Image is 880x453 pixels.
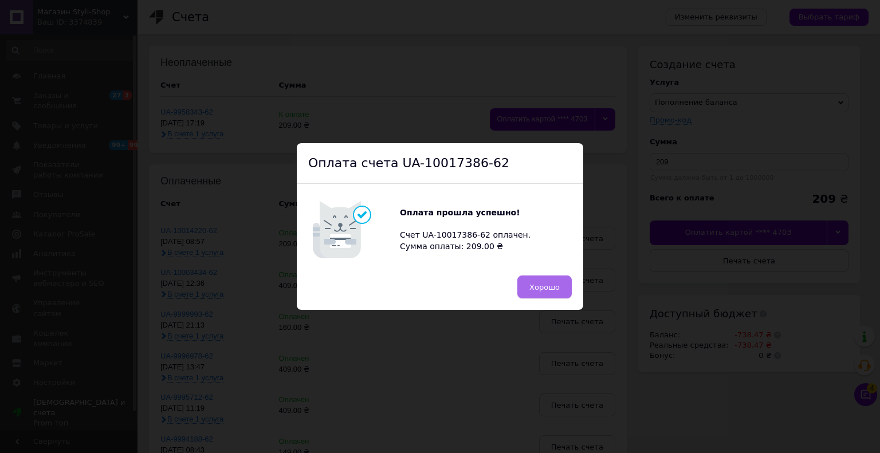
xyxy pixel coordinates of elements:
[400,208,520,217] b: Оплата прошла успешно!
[308,195,400,264] img: Котик говорит: Оплата прошла успешно!
[297,143,583,184] div: Оплата счета UA-10017386-62
[529,283,560,292] span: Хорошо
[400,207,537,252] div: Счет UA-10017386-62 оплачен. Сумма оплаты: 209.00 ₴
[517,275,572,298] button: Хорошо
